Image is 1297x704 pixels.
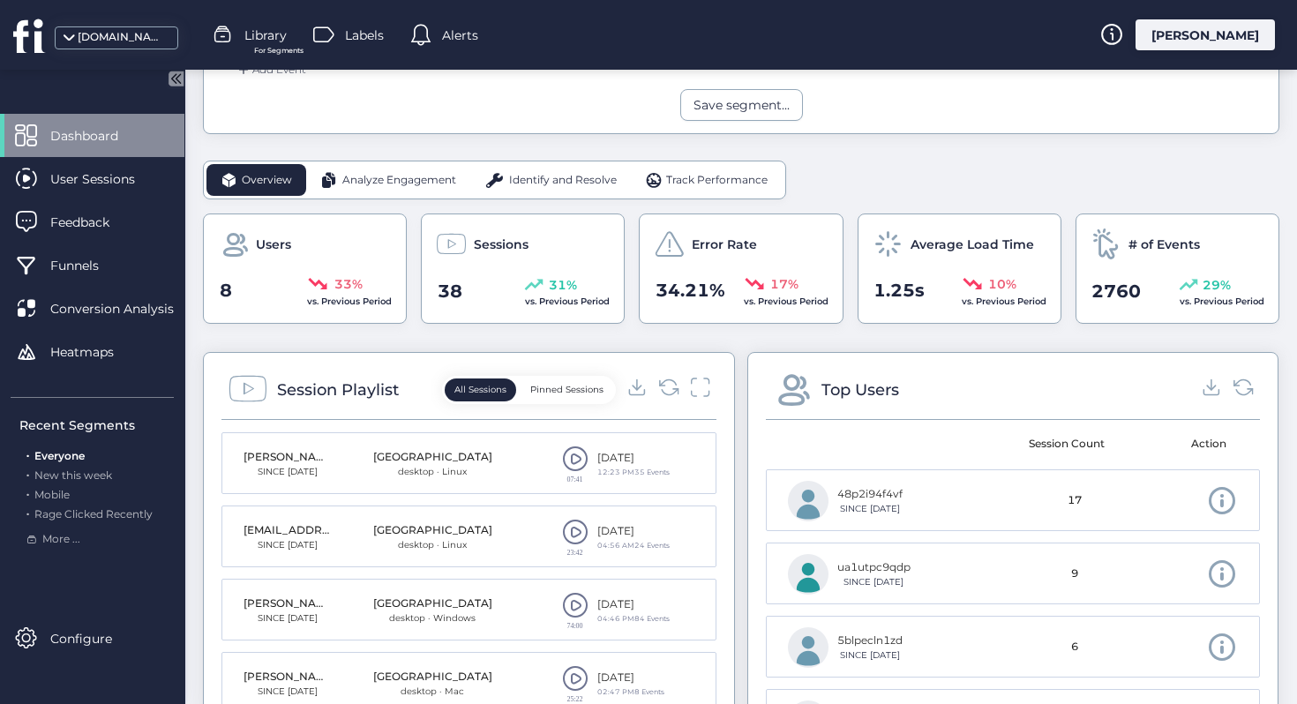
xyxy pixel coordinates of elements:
[26,465,29,482] span: .
[50,169,161,189] span: User Sessions
[562,476,589,483] div: 07:41
[562,695,589,702] div: 25:22
[597,523,670,540] div: [DATE]
[334,274,363,294] span: 33%
[373,522,492,539] div: [GEOGRAPHIC_DATA]
[549,275,577,295] span: 31%
[78,29,166,46] div: [DOMAIN_NAME]
[373,595,492,612] div: [GEOGRAPHIC_DATA]
[837,633,903,649] div: 5blpecln1zd
[509,172,617,189] span: Identify and Resolve
[666,172,768,189] span: Track Performance
[873,277,925,304] span: 1.25s
[1068,492,1082,509] span: 17
[50,342,140,362] span: Heatmaps
[562,549,589,556] div: 23:42
[242,172,292,189] span: Overview
[821,378,899,402] div: Top Users
[373,465,492,479] div: desktop · Linux
[373,538,492,552] div: desktop · Linux
[373,685,492,699] div: desktop · Mac
[26,484,29,501] span: .
[597,596,670,613] div: [DATE]
[307,296,392,307] span: vs. Previous Period
[597,686,664,698] div: 02:47 PMㅤ8 Events
[244,538,332,552] div: SINCE [DATE]
[244,449,332,466] div: [PERSON_NAME][EMAIL_ADDRESS][PERSON_NAME][DOMAIN_NAME]
[373,449,492,466] div: [GEOGRAPHIC_DATA]
[1180,296,1264,307] span: vs. Previous Period
[1071,639,1078,655] span: 6
[244,465,332,479] div: SINCE [DATE]
[770,274,798,294] span: 17%
[50,629,139,648] span: Configure
[837,575,911,589] div: SINCE [DATE]
[597,670,664,686] div: [DATE]
[244,26,287,45] span: Library
[911,235,1034,254] span: Average Load Time
[474,235,529,254] span: Sessions
[277,378,399,402] div: Session Playlist
[34,449,85,462] span: Everyone
[244,685,332,699] div: SINCE [DATE]
[744,296,828,307] span: vs. Previous Period
[373,611,492,625] div: desktop · Windows
[962,296,1046,307] span: vs. Previous Period
[26,446,29,462] span: .
[562,622,589,629] div: 74:00
[342,172,456,189] span: Analyze Engagement
[1071,565,1078,582] span: 9
[244,522,332,539] div: [EMAIL_ADDRESS][DOMAIN_NAME]
[837,486,903,503] div: 48p2i94f4vf
[256,235,291,254] span: Users
[837,559,911,576] div: ua1utpc9qdp
[1091,278,1141,305] span: 2760
[692,235,757,254] span: Error Rate
[50,126,145,146] span: Dashboard
[597,613,670,625] div: 04:46 PMㅤ84 Events
[656,277,725,304] span: 34.21%
[50,213,136,232] span: Feedback
[597,467,670,478] div: 12:23 PMㅤ35 Events
[1127,420,1248,469] mat-header-cell: Action
[244,611,332,625] div: SINCE [DATE]
[988,274,1016,294] span: 10%
[597,540,670,551] div: 04:56 AMㅤ24 Events
[34,488,70,501] span: Mobile
[837,502,903,516] div: SINCE [DATE]
[345,26,384,45] span: Labels
[254,45,304,56] span: For Segments
[1136,19,1275,50] div: [PERSON_NAME]
[837,648,903,663] div: SINCE [DATE]
[19,416,174,435] div: Recent Segments
[521,378,613,401] button: Pinned Sessions
[50,256,125,275] span: Funnels
[693,95,790,115] div: Save segment...
[244,669,332,685] div: [PERSON_NAME][EMAIL_ADDRESS][PERSON_NAME][DOMAIN_NAME]
[244,595,332,612] div: [PERSON_NAME][EMAIL_ADDRESS][PERSON_NAME][DOMAIN_NAME]
[373,669,492,685] div: [GEOGRAPHIC_DATA]
[42,531,80,548] span: More ...
[525,296,610,307] span: vs. Previous Period
[50,299,200,318] span: Conversion Analysis
[442,26,478,45] span: Alerts
[1007,420,1128,469] mat-header-cell: Session Count
[445,378,516,401] button: All Sessions
[34,507,153,521] span: Rage Clicked Recently
[1203,275,1231,295] span: 29%
[34,468,112,482] span: New this week
[597,450,670,467] div: [DATE]
[438,278,462,305] span: 38
[1128,235,1200,254] span: # of Events
[220,277,232,304] span: 8
[26,504,29,521] span: .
